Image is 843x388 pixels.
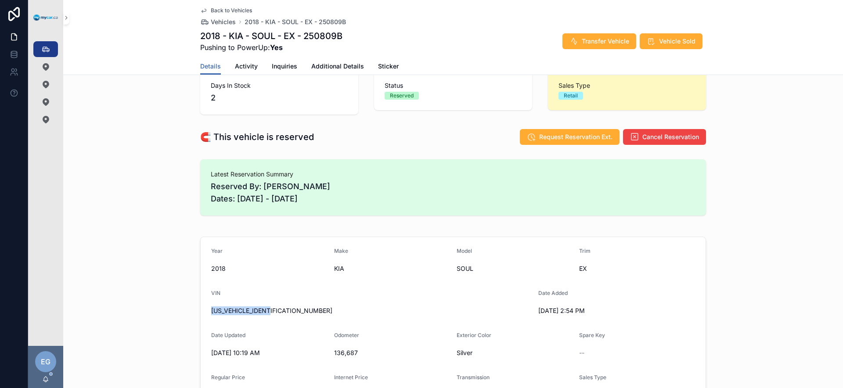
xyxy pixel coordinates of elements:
[334,348,450,357] span: 136,687
[200,7,252,14] a: Back to Vehicles
[520,129,620,145] button: Request Reservation Ext.
[211,92,348,104] span: 2
[457,332,491,338] span: Exterior Color
[211,374,245,381] span: Regular Price
[538,306,654,315] span: [DATE] 2:54 PM
[579,348,584,357] span: --
[390,92,414,100] div: Reserved
[33,14,58,21] img: App logo
[200,30,342,42] h1: 2018 - KIA - SOUL - EX - 250809B
[200,131,314,143] h1: 🧲 This vehicle is reserved
[378,62,399,71] span: Sticker
[211,18,236,26] span: Vehicles
[211,290,220,296] span: VIN
[539,133,612,141] span: Request Reservation Ext.
[211,180,695,205] span: Reserved By: [PERSON_NAME] Dates: [DATE] - [DATE]
[457,348,572,357] span: Silver
[558,81,695,90] span: Sales Type
[642,133,699,141] span: Cancel Reservation
[579,248,591,254] span: Trim
[538,290,568,296] span: Date Added
[659,37,695,46] span: Vehicle Sold
[200,62,221,71] span: Details
[385,81,522,90] span: Status
[211,170,695,179] span: Latest Reservation Summary
[334,374,368,381] span: Internet Price
[235,62,258,71] span: Activity
[28,35,63,139] div: scrollable content
[272,62,297,71] span: Inquiries
[334,332,359,338] span: Odometer
[579,374,606,381] span: Sales Type
[562,33,636,49] button: Transfer Vehicle
[334,248,348,254] span: Make
[378,58,399,76] a: Sticker
[640,33,702,49] button: Vehicle Sold
[564,92,578,100] div: Retail
[211,332,245,338] span: Date Updated
[211,306,531,315] span: [US_VEHICLE_IDENTIFICATION_NUMBER]
[211,348,327,357] span: [DATE] 10:19 AM
[41,356,50,367] span: EG
[200,18,236,26] a: Vehicles
[582,37,629,46] span: Transfer Vehicle
[200,58,221,75] a: Details
[311,62,364,71] span: Additional Details
[270,43,283,52] strong: Yes
[211,264,327,273] span: 2018
[457,248,472,254] span: Model
[245,18,346,26] a: 2018 - KIA - SOUL - EX - 250809B
[579,264,695,273] span: EX
[457,374,490,381] span: Transmission
[235,58,258,76] a: Activity
[457,264,572,273] span: SOUL
[334,264,450,273] span: KIA
[211,81,348,90] span: Days In Stock
[579,332,605,338] span: Spare Key
[623,129,706,145] button: Cancel Reservation
[211,248,223,254] span: Year
[211,7,252,14] span: Back to Vehicles
[311,58,364,76] a: Additional Details
[272,58,297,76] a: Inquiries
[200,42,342,53] span: Pushing to PowerUp:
